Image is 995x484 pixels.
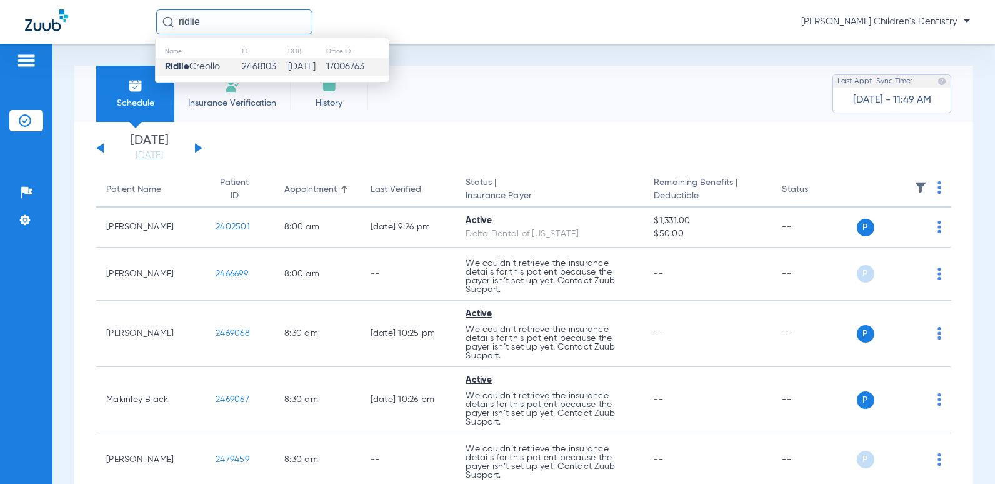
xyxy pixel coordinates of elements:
[857,325,874,343] span: P
[654,228,762,241] span: $50.00
[287,58,325,76] td: [DATE]
[128,78,143,93] img: Schedule
[216,455,249,464] span: 2479459
[857,219,874,236] span: P
[184,97,281,109] span: Insurance Verification
[361,208,456,248] td: [DATE] 9:26 PM
[466,189,634,203] span: Insurance Payer
[932,424,995,484] iframe: Chat Widget
[274,208,360,248] td: 8:00 AM
[371,183,421,196] div: Last Verified
[322,78,337,93] img: History
[466,445,634,480] p: We couldn’t retrieve the insurance details for this patient because the payer isn’t set up yet. C...
[361,301,456,367] td: [DATE] 10:25 PM
[299,97,359,109] span: History
[466,325,634,360] p: We couldn’t retrieve the insurance details for this patient because the payer isn’t set up yet. C...
[937,181,941,194] img: group-dot-blue.svg
[156,44,241,58] th: Name
[284,183,337,196] div: Appointment
[466,391,634,426] p: We couldn’t retrieve the insurance details for this patient because the payer isn’t set up yet. C...
[466,259,634,294] p: We couldn’t retrieve the insurance details for this patient because the payer isn’t set up yet. C...
[25,9,68,31] img: Zuub Logo
[106,183,161,196] div: Patient Name
[654,329,663,338] span: --
[361,367,456,433] td: [DATE] 10:26 PM
[772,173,856,208] th: Status
[274,367,360,433] td: 8:30 AM
[96,248,206,301] td: [PERSON_NAME]
[857,265,874,283] span: P
[112,134,187,162] li: [DATE]
[654,455,663,464] span: --
[274,301,360,367] td: 8:30 AM
[216,176,264,203] div: Patient ID
[937,327,941,340] img: group-dot-blue.svg
[162,16,174,28] img: Search Icon
[241,58,288,76] td: 2468103
[216,329,250,338] span: 2469068
[241,44,288,58] th: ID
[112,149,187,162] a: [DATE]
[371,183,446,196] div: Last Verified
[772,301,856,367] td: --
[644,173,772,208] th: Remaining Benefits |
[772,208,856,248] td: --
[96,208,206,248] td: [PERSON_NAME]
[466,228,634,241] div: Delta Dental of [US_STATE]
[937,77,946,86] img: last sync help info
[466,308,634,321] div: Active
[326,58,389,76] td: 17006763
[284,183,350,196] div: Appointment
[216,395,249,404] span: 2469067
[456,173,644,208] th: Status |
[165,62,189,71] strong: Ridlie
[654,270,663,278] span: --
[466,374,634,387] div: Active
[853,94,931,106] span: [DATE] - 11:49 AM
[361,248,456,301] td: --
[216,223,250,231] span: 2402501
[326,44,389,58] th: Office ID
[96,301,206,367] td: [PERSON_NAME]
[106,97,165,109] span: Schedule
[466,214,634,228] div: Active
[106,183,196,196] div: Patient Name
[16,53,36,68] img: hamburger-icon
[914,181,927,194] img: filter.svg
[654,189,762,203] span: Deductible
[96,367,206,433] td: Makinley Black
[654,395,663,404] span: --
[165,62,220,71] span: Creollo
[772,248,856,301] td: --
[937,393,941,406] img: group-dot-blue.svg
[857,451,874,468] span: P
[937,221,941,233] img: group-dot-blue.svg
[274,248,360,301] td: 8:00 AM
[837,75,912,88] span: Last Appt. Sync Time:
[857,391,874,409] span: P
[156,9,312,34] input: Search for patients
[216,176,253,203] div: Patient ID
[937,268,941,280] img: group-dot-blue.svg
[801,16,970,28] span: [PERSON_NAME] Children's Dentistry
[654,214,762,228] span: $1,331.00
[225,78,240,93] img: Manual Insurance Verification
[772,367,856,433] td: --
[216,270,248,278] span: 2466699
[287,44,325,58] th: DOB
